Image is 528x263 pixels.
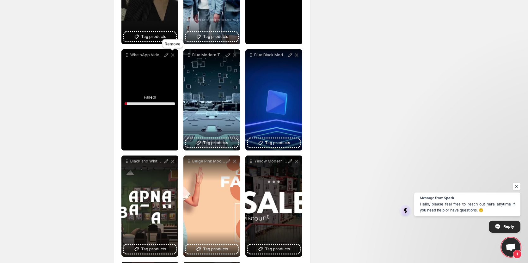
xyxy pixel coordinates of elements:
span: Tag products [265,140,290,146]
button: Tag products [124,32,176,41]
p: Yellow Modern Sale Discount Videos [254,159,287,164]
div: Open chat [501,238,520,257]
div: Yellow Modern Sale Discount VideosTag products [245,156,302,257]
button: Tag products [186,32,238,41]
p: Beige Pink Modern Urban Summer Fashion Sale Video [192,159,225,164]
p: WhatsApp Video [DATE] at 105145 AM 1 [130,52,163,58]
span: Message from [420,196,443,199]
button: Tag products [124,245,176,254]
span: Tag products [141,246,166,252]
span: Tag products [203,34,228,40]
div: Beige Pink Modern Urban Summer Fashion Sale VideoTag products [183,156,240,257]
span: Tag products [203,140,228,146]
span: Tag products [203,246,228,252]
span: Hello, please feel free to reach out here anytime if you need help or have questions. 😊 [420,201,515,213]
span: Reply [503,221,514,232]
span: Tag products [141,34,166,40]
span: Spark [444,196,454,199]
div: WhatsApp Video [DATE] at 105145 AM 1Failed!5% [121,49,178,150]
p: Blue Black Modern Neon Spiral Stars Opening Video Youtube Intro [254,52,287,58]
div: Black and White Minimalist Boutique Facebook PostTag products [121,156,178,257]
button: Tag products [186,138,238,147]
p: Blue Modern Technology YouTube Intro 1 [192,52,225,58]
button: Tag products [186,245,238,254]
div: Blue Black Modern Neon Spiral Stars Opening Video Youtube IntroTag products [245,49,302,150]
span: 1 [513,250,522,259]
div: Blue Modern Technology YouTube Intro 1Tag products [183,49,240,150]
button: Tag products [248,245,300,254]
span: Tag products [265,246,290,252]
button: Tag products [248,138,300,147]
p: Black and White Minimalist Boutique Facebook Post [130,159,163,164]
